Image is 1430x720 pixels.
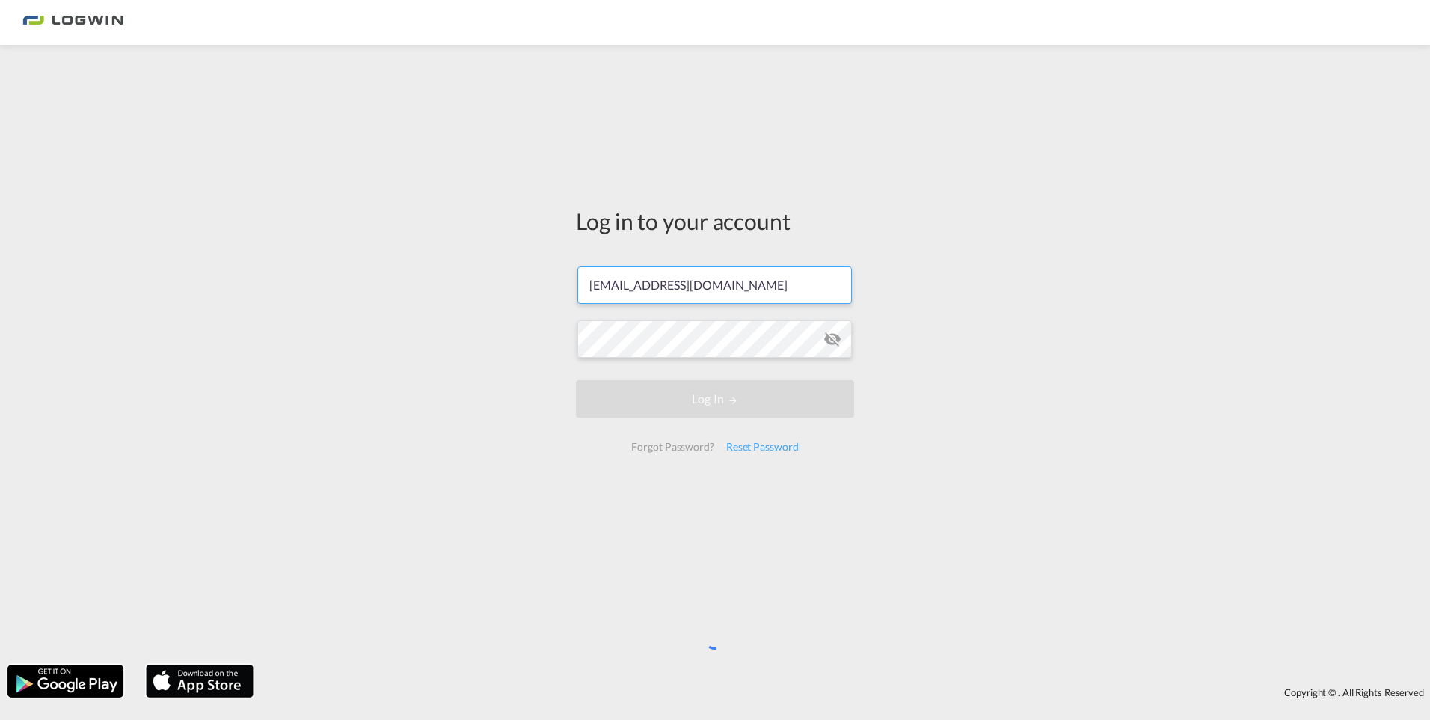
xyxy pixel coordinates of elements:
[22,6,123,40] img: 2761ae10d95411efa20a1f5e0282d2d7.png
[625,433,719,460] div: Forgot Password?
[576,205,854,237] div: Log in to your account
[261,680,1430,705] div: Copyright © . All Rights Reserved
[576,380,854,418] button: LOGIN
[6,663,125,699] img: google.png
[823,330,841,348] md-icon: icon-eye-off
[720,433,805,460] div: Reset Password
[144,663,255,699] img: apple.png
[577,266,852,304] input: Enter email/phone number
